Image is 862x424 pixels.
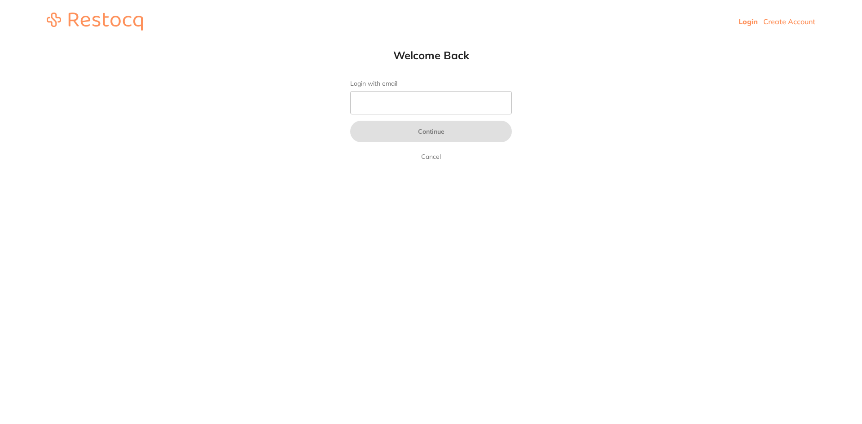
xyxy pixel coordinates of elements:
[739,17,758,26] a: Login
[332,48,530,62] h1: Welcome Back
[350,80,512,87] label: Login with email
[350,121,512,142] button: Continue
[419,151,443,162] a: Cancel
[763,17,815,26] a: Create Account
[47,13,143,31] img: restocq_logo.svg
